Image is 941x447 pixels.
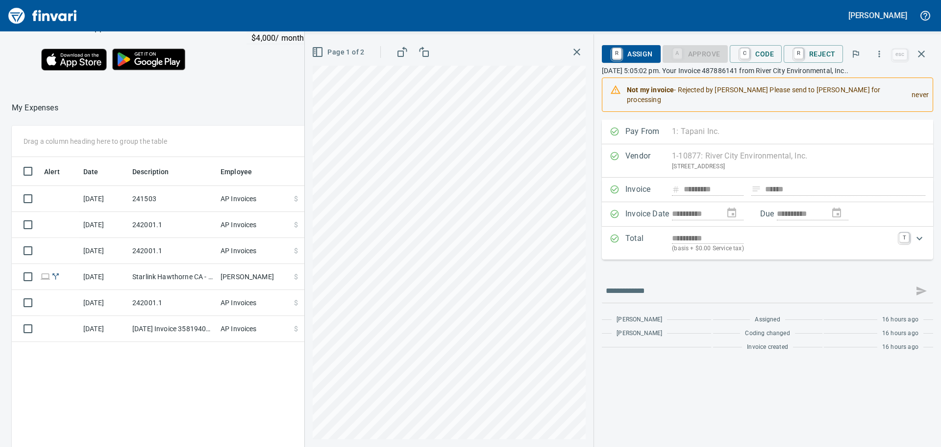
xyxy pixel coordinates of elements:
a: C [740,48,749,59]
p: Drag a column heading here to group the table [24,136,167,146]
div: - Rejected by [PERSON_NAME] Please send to [PERSON_NAME] for processing [627,81,904,108]
span: 16 hours ago [882,342,918,352]
td: [DATE] [79,186,128,212]
td: AP Invoices [217,212,290,238]
span: Coding changed [745,329,790,339]
td: 242001.1 [128,290,217,316]
span: Assigned [755,315,780,325]
span: Split transaction [50,273,61,280]
td: [PERSON_NAME] [217,264,290,290]
button: RAssign [602,45,660,63]
p: Total [625,233,672,254]
span: Employee [221,166,265,178]
td: [DATE] [79,238,128,264]
button: CCode [730,45,782,63]
span: Date [83,166,99,178]
span: Online transaction [40,273,50,280]
td: AP Invoices [217,238,290,264]
td: [DATE] Invoice 35819402-001 from Herc Rentals Inc (1-10455) [128,316,217,342]
span: Date [83,166,111,178]
span: Page 1 of 2 [314,46,364,58]
td: [DATE] [79,212,128,238]
p: [DATE] 5:05:02 pm. Your Invoice 487886141 from River City Environmental, Inc.. [602,66,933,76]
p: My Expenses [12,102,58,114]
td: [DATE] [79,264,128,290]
td: [DATE] [79,316,128,342]
span: $ [294,272,298,282]
span: [PERSON_NAME] [617,315,662,325]
span: Invoice created [747,342,788,352]
span: $ [294,246,298,256]
span: [PERSON_NAME] [617,329,662,339]
img: Get it on Google Play [107,43,191,76]
span: Amount [297,166,335,178]
p: $4,000 / month [251,32,450,44]
span: $ [294,194,298,204]
img: Finvari [6,4,79,27]
span: Alert [44,166,60,178]
span: $ [294,324,298,334]
div: Coding Required [663,49,728,57]
td: Starlink Hawthorne CA - Klickitat [128,264,217,290]
img: Download on the App Store [41,49,107,71]
span: Reject [792,46,835,62]
p: Online allowed [237,44,451,54]
button: RReject [784,45,843,63]
button: More [868,43,890,65]
span: 16 hours ago [882,329,918,339]
a: esc [892,49,907,60]
button: [PERSON_NAME] [846,8,910,23]
span: Alert [44,166,73,178]
td: 241503 [128,186,217,212]
td: AP Invoices [217,290,290,316]
span: $ [294,220,298,230]
span: $ [294,298,298,308]
a: R [794,48,803,59]
span: Description [132,166,182,178]
td: 242001.1 [128,238,217,264]
button: Page 1 of 2 [310,43,368,61]
span: Assign [610,46,652,62]
td: AP Invoices [217,316,290,342]
h5: [PERSON_NAME] [848,10,907,21]
strong: Not my invoice [627,86,674,94]
span: Close invoice [890,42,933,66]
td: [DATE] [79,290,128,316]
span: This records your message into the invoice and notifies anyone mentioned [910,279,933,303]
td: 242001.1 [128,212,217,238]
span: Description [132,166,169,178]
a: T [899,233,909,242]
td: AP Invoices [217,186,290,212]
p: (basis + $0.00 Service tax) [672,244,893,254]
span: Employee [221,166,252,178]
div: never [904,81,929,108]
span: Code [738,46,774,62]
a: R [612,48,621,59]
div: Expand [602,227,933,260]
nav: breadcrumb [12,102,58,114]
span: 16 hours ago [882,315,918,325]
button: Flag [845,43,867,65]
